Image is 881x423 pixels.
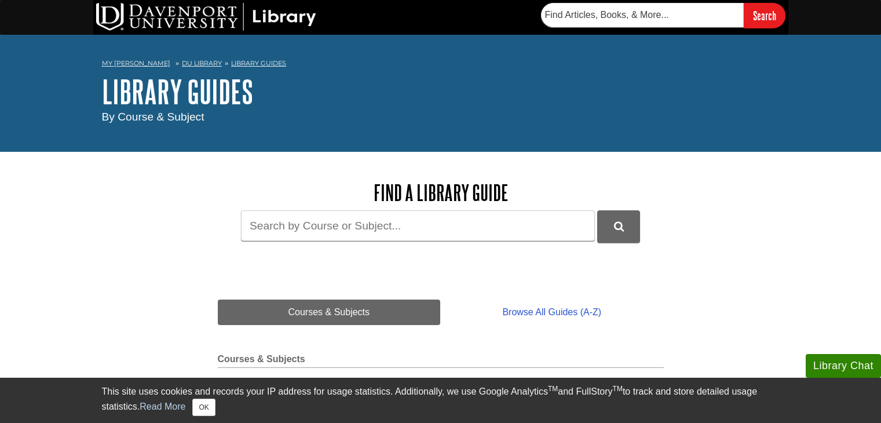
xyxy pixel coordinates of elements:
a: My [PERSON_NAME] [102,59,170,68]
input: Search [744,3,785,28]
a: Courses & Subjects [218,300,441,325]
h2: Find a Library Guide [218,181,664,205]
a: Read More [140,402,185,411]
img: DU Library [96,3,316,31]
h2: Courses & Subjects [218,354,664,368]
form: Searches DU Library's articles, books, and more [541,3,785,28]
button: DU Library Guides Search [597,210,640,242]
a: DU Library [182,59,222,67]
sup: TM [613,385,623,393]
i: Search Library Guides [614,221,624,232]
div: By Course & Subject [102,109,780,126]
button: Library Chat [806,354,881,378]
button: Close [192,399,215,416]
input: Search by Course or Subject... [241,210,595,241]
a: Library Guides [231,59,286,67]
h1: Library Guides [102,74,780,109]
sup: TM [548,385,558,393]
a: Browse All Guides (A-Z) [440,300,663,325]
div: This site uses cookies and records your IP address for usage statistics. Additionally, we use Goo... [102,385,780,416]
input: Find Articles, Books, & More... [541,3,744,27]
nav: breadcrumb [102,56,780,74]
